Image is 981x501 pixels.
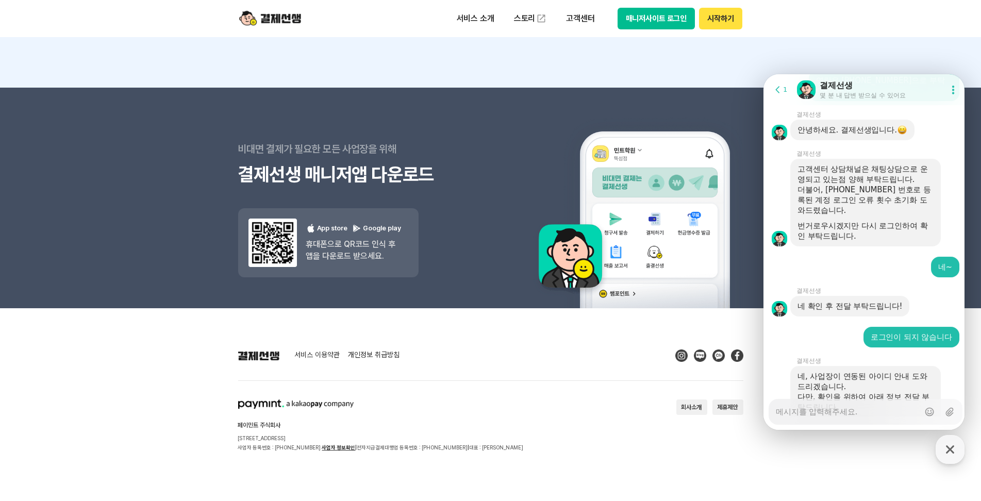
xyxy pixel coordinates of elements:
p: App store [306,224,348,233]
img: Facebook [731,349,743,362]
img: 외부 도메인 오픈 [536,13,546,24]
img: 구글 플레이 로고 [352,224,361,233]
img: Kakao Talk [712,349,725,362]
img: 결제선생 로고 [238,351,279,360]
img: 앱 다운도르드 qr [248,219,297,267]
button: 매니저사이트 로그인 [618,8,695,29]
img: paymint logo [238,399,354,409]
h2: 페이민트 주식회사 [238,422,524,428]
span: | [356,444,357,450]
p: 비대면 결제가 필요한 모든 사업장을 위해 [238,136,491,162]
button: 회사소개 [676,399,707,415]
p: 휴대폰으로 QR코드 인식 후 앱을 다운로드 받으세요. [306,238,402,262]
p: 고객센터 [559,9,602,28]
iframe: Channel chat [763,74,965,430]
a: 서비스 이용약관 [295,351,340,360]
h3: 결제선생 매니저앱 다운로드 [238,162,491,188]
img: 애플 로고 [306,224,315,233]
a: 개인정보 취급방침 [348,351,400,360]
p: Google play [352,224,402,233]
p: [STREET_ADDRESS] [238,433,524,443]
button: 제휴제안 [712,399,743,415]
span: | [468,444,470,450]
img: Instagram [675,349,688,362]
p: 사업자 등록번호 : [PHONE_NUMBER] 전자지급결제대행업 등록번호 : [PHONE_NUMBER] 대표 : [PERSON_NAME] [238,443,524,452]
p: 서비스 소개 [450,9,502,28]
img: logo [239,9,301,28]
a: 스토리 [507,8,554,29]
img: 앱 예시 이미지 [525,90,743,308]
a: 사업자 정보확인 [322,444,356,450]
button: 시작하기 [699,8,742,29]
img: Blog [694,349,706,362]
